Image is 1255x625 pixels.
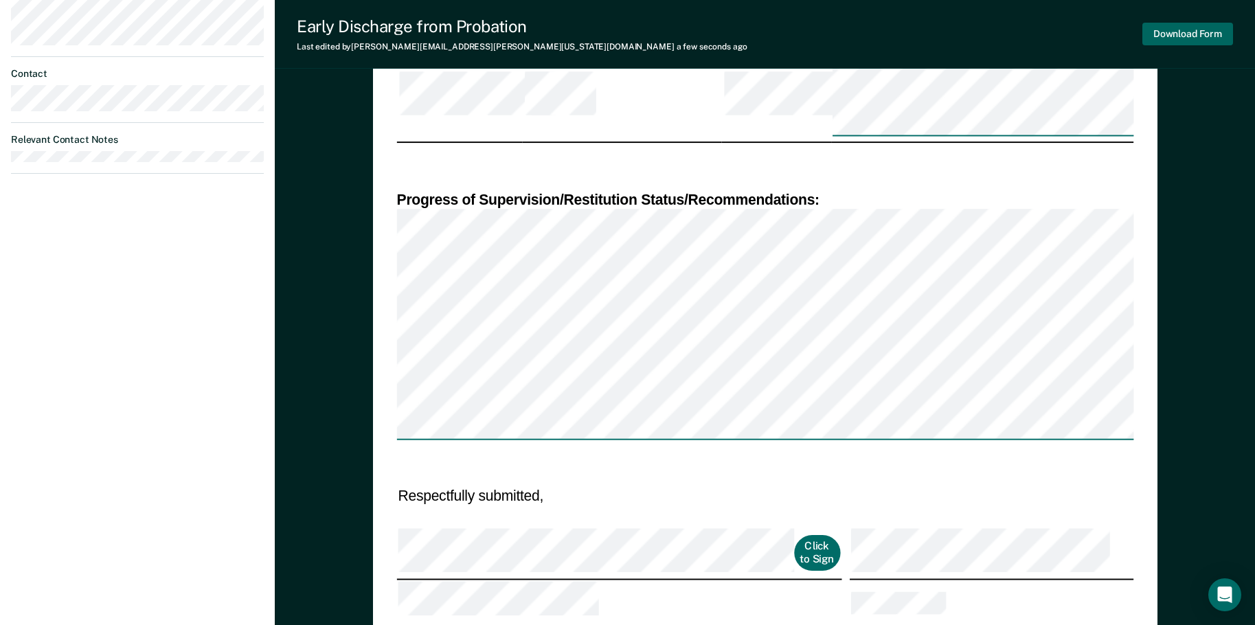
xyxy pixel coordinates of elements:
div: Last edited by [PERSON_NAME][EMAIL_ADDRESS][PERSON_NAME][US_STATE][DOMAIN_NAME] [297,42,747,52]
button: Click to Sign [794,535,840,571]
div: Early Discharge from Probation [297,16,747,36]
div: Open Intercom Messenger [1208,578,1241,611]
div: Progress of Supervision/Restitution Status/Recommendations: [396,191,1133,209]
button: Download Form [1142,23,1233,45]
span: a few seconds ago [677,42,747,52]
td: Respectfully submitted, [396,485,841,506]
dt: Contact [11,68,264,80]
dt: Relevant Contact Notes [11,134,264,146]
